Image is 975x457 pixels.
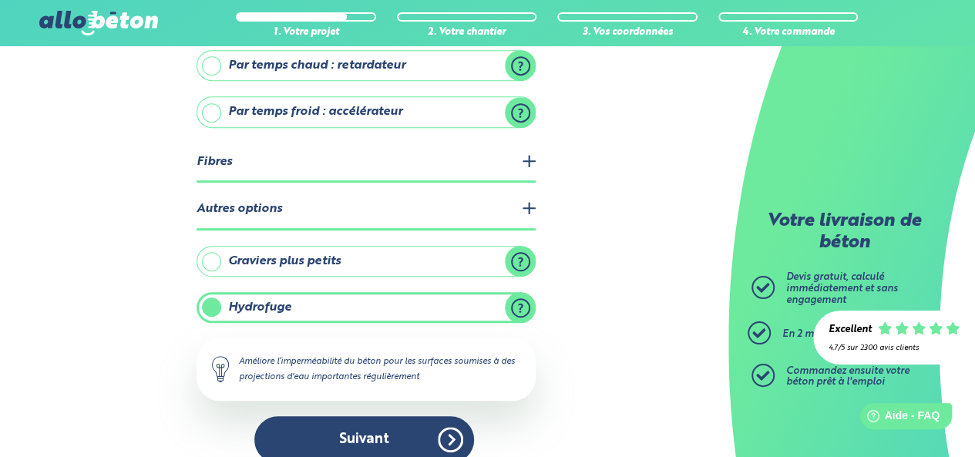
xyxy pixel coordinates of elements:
legend: Autres options [197,190,536,230]
div: Améliore l’imperméabilité du béton pour les surfaces soumises à des projections d'eau importantes... [197,338,536,400]
img: allobéton [39,11,158,35]
div: 2. Votre chantier [397,27,537,39]
span: Commandez ensuite votre béton prêt à l'emploi [786,366,909,388]
div: 4.7/5 sur 2300 avis clients [829,344,960,352]
label: Par temps chaud : retardateur [197,50,536,81]
span: Devis gratuit, calculé immédiatement et sans engagement [786,272,898,304]
div: 4. Votre commande [718,27,859,39]
div: 3. Vos coordonnées [557,27,698,39]
legend: Fibres [197,143,536,183]
label: Graviers plus petits [197,246,536,277]
p: Votre livraison de béton [755,211,933,254]
div: 1. Votre projet [236,27,376,39]
span: En 2 minutes top chrono [782,329,897,339]
label: Hydrofuge [197,292,536,323]
iframe: Help widget launcher [838,397,958,440]
div: Excellent [829,324,872,336]
label: Par temps froid : accélérateur [197,96,536,127]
